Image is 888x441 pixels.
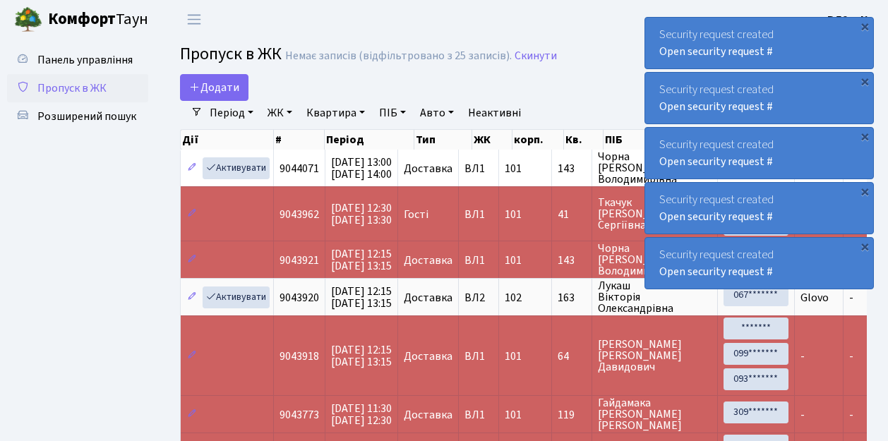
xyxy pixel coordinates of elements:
[262,101,298,125] a: ЖК
[558,409,586,421] span: 119
[331,401,392,428] span: [DATE] 11:30 [DATE] 12:30
[558,351,586,362] span: 64
[598,151,712,185] span: Чорна [PERSON_NAME] Володимирівна
[464,409,493,421] span: ВЛ1
[373,101,412,125] a: ПІБ
[181,130,274,150] th: Дії
[659,99,773,114] a: Open security request #
[203,157,270,179] a: Активувати
[558,163,586,174] span: 143
[404,292,452,303] span: Доставка
[331,342,392,370] span: [DATE] 12:15 [DATE] 13:15
[858,239,872,253] div: ×
[800,349,805,364] span: -
[203,286,270,308] a: Активувати
[464,292,493,303] span: ВЛ2
[280,290,319,306] span: 9043920
[325,130,414,150] th: Період
[404,409,452,421] span: Доставка
[404,209,428,220] span: Гості
[331,155,392,182] span: [DATE] 13:00 [DATE] 14:00
[414,130,472,150] th: Тип
[14,6,42,34] img: logo.png
[472,130,512,150] th: ЖК
[464,209,493,220] span: ВЛ1
[505,290,522,306] span: 102
[176,8,212,31] button: Переключити навігацію
[558,209,586,220] span: 41
[645,183,873,234] div: Security request created
[598,197,712,231] span: Ткачук [PERSON_NAME] Сергіївна
[659,209,773,224] a: Open security request #
[598,339,712,373] span: [PERSON_NAME] [PERSON_NAME] Давидович
[404,351,452,362] span: Доставка
[37,109,136,124] span: Розширений пошук
[280,407,319,423] span: 9043773
[331,246,392,274] span: [DATE] 12:15 [DATE] 13:15
[659,154,773,169] a: Open security request #
[598,397,712,431] span: Гайдамака [PERSON_NAME] [PERSON_NAME]
[301,101,371,125] a: Квартира
[645,73,873,123] div: Security request created
[849,290,853,306] span: -
[37,80,107,96] span: Пропуск в ЖК
[48,8,148,32] span: Таун
[512,130,564,150] th: корп.
[464,255,493,266] span: ВЛ1
[7,102,148,131] a: Розширений пошук
[515,49,557,63] a: Скинути
[464,163,493,174] span: ВЛ1
[604,130,700,150] th: ПІБ
[7,74,148,102] a: Пропуск в ЖК
[280,161,319,176] span: 9044071
[505,253,522,268] span: 101
[659,44,773,59] a: Open security request #
[280,349,319,364] span: 9043918
[558,255,586,266] span: 143
[464,351,493,362] span: ВЛ1
[564,130,604,150] th: Кв.
[827,12,871,28] b: ВЛ2 -. К.
[462,101,527,125] a: Неактивні
[280,253,319,268] span: 9043921
[858,19,872,33] div: ×
[285,49,512,63] div: Немає записів (відфільтровано з 25 записів).
[645,18,873,68] div: Security request created
[505,407,522,423] span: 101
[858,129,872,143] div: ×
[37,52,133,68] span: Панель управління
[414,101,460,125] a: Авто
[189,80,239,95] span: Додати
[505,349,522,364] span: 101
[800,290,829,306] span: Glovo
[849,407,853,423] span: -
[827,11,871,28] a: ВЛ2 -. К.
[180,42,282,66] span: Пропуск в ЖК
[645,128,873,179] div: Security request created
[331,284,392,311] span: [DATE] 12:15 [DATE] 13:15
[280,207,319,222] span: 9043962
[505,207,522,222] span: 101
[645,238,873,289] div: Security request created
[849,349,853,364] span: -
[7,46,148,74] a: Панель управління
[274,130,325,150] th: #
[180,74,248,101] a: Додати
[404,255,452,266] span: Доставка
[331,200,392,228] span: [DATE] 12:30 [DATE] 13:30
[858,74,872,88] div: ×
[598,280,712,314] span: Лукаш Вікторія Олександрівна
[505,161,522,176] span: 101
[800,407,805,423] span: -
[659,264,773,279] a: Open security request #
[558,292,586,303] span: 163
[404,163,452,174] span: Доставка
[48,8,116,30] b: Комфорт
[858,184,872,198] div: ×
[204,101,259,125] a: Період
[598,243,712,277] span: Чорна [PERSON_NAME] Володимирівна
